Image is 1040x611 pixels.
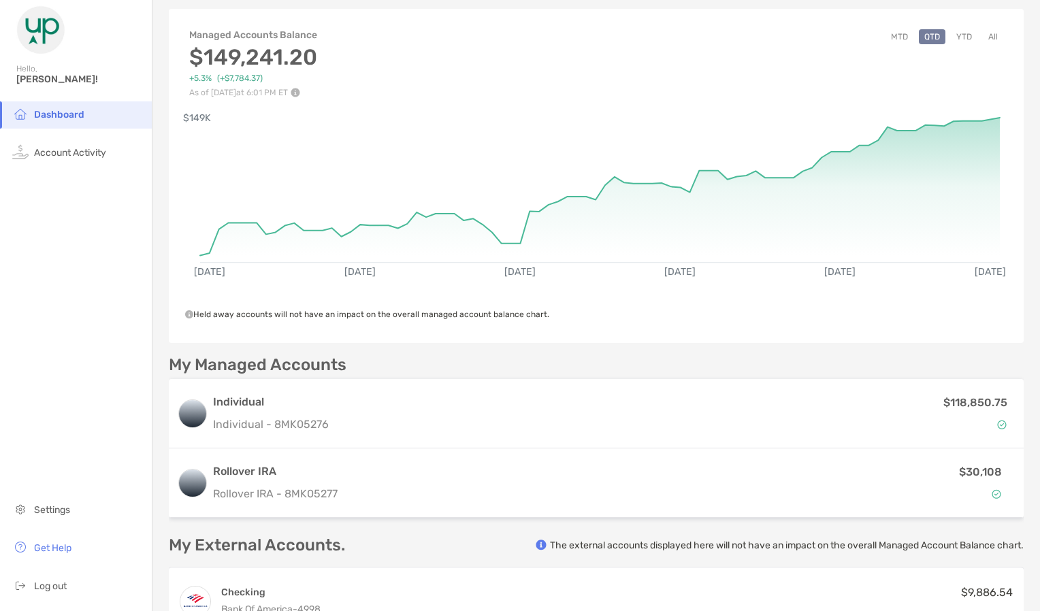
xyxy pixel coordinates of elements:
h3: Rollover IRA [213,463,746,480]
p: As of [DATE] at 6:01 PM ET [189,88,319,97]
img: Zoe Logo [16,5,65,54]
img: logo account [179,400,206,427]
text: [DATE] [194,266,225,278]
h4: Checking [221,586,321,599]
img: logout icon [12,577,29,593]
img: Account Status icon [992,489,1001,499]
span: Account Activity [34,147,106,159]
p: My Managed Accounts [169,357,346,374]
span: Log out [34,580,67,592]
img: info [536,540,547,550]
button: YTD [951,29,977,44]
text: [DATE] [824,266,856,278]
p: $118,850.75 [943,394,1007,411]
span: [PERSON_NAME]! [16,73,144,85]
text: [DATE] [504,266,536,278]
h3: $149,241.20 [189,44,319,70]
span: ( +$7,784.37 ) [217,73,263,84]
img: logo account [179,469,206,497]
h4: Managed Accounts Balance [189,29,319,41]
p: Rollover IRA - 8MK05277 [213,485,746,502]
span: Held away accounts will not have an impact on the overall managed account balance chart. [185,310,549,319]
img: Account Status icon [997,420,1007,429]
p: $30,108 [959,463,1002,480]
text: [DATE] [664,266,696,278]
span: Get Help [34,542,71,554]
img: household icon [12,105,29,122]
button: QTD [919,29,945,44]
img: get-help icon [12,539,29,555]
span: Settings [34,504,70,516]
p: Individual - 8MK05276 [213,416,329,433]
text: [DATE] [344,266,376,278]
span: $9,886.54 [961,586,1013,599]
text: $149K [183,112,211,124]
button: All [983,29,1003,44]
p: My External Accounts. [169,537,345,554]
p: The external accounts displayed here will not have an impact on the overall Managed Account Balan... [550,539,1024,552]
img: activity icon [12,144,29,160]
img: Performance Info [291,88,300,97]
h3: Individual [213,394,329,410]
span: +5.3% [189,73,212,84]
img: settings icon [12,501,29,517]
text: [DATE] [975,266,1006,278]
span: Dashboard [34,109,84,120]
button: MTD [885,29,913,44]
